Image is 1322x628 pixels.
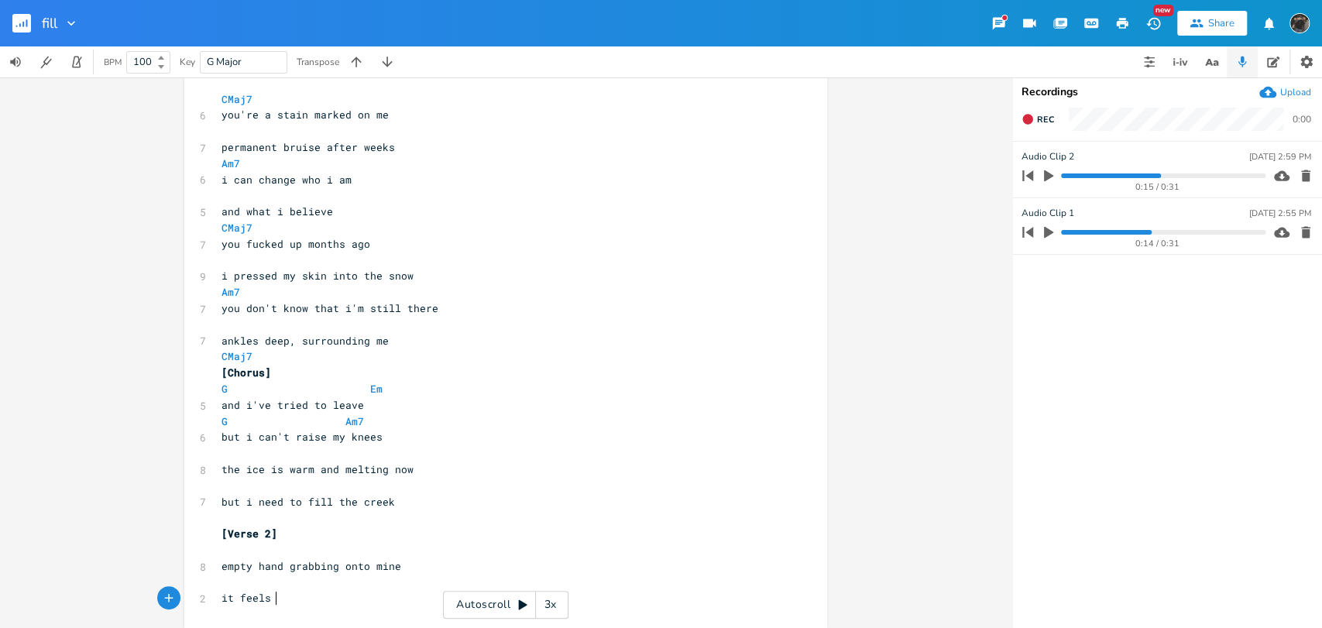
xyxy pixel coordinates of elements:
div: Key [180,57,195,67]
span: i pressed my skin into the snow [221,269,414,283]
img: August Tyler Gallant [1289,13,1310,33]
span: the ice is warm and melting now [221,462,414,476]
span: you don't know that i'm still there [221,301,438,315]
button: Upload [1259,84,1311,101]
span: [Chorus] [221,365,271,379]
span: you're a stain marked on me [221,108,389,122]
span: G [221,382,228,396]
span: Audio Clip 2 [1022,149,1074,164]
span: it feels [221,591,271,605]
span: G Major [207,55,242,69]
button: Rec [1015,107,1060,132]
div: BPM [104,58,122,67]
span: empty hand grabbing onto mine [221,559,401,573]
span: ankles deep, surrounding me [221,334,389,348]
span: Am7 [221,285,240,299]
span: i can change who i am [221,173,352,187]
div: New [1153,5,1173,16]
span: Rec [1037,114,1054,125]
span: Audio Clip 1 [1022,206,1074,221]
span: [Verse 2] [221,527,277,540]
div: Autoscroll [443,591,568,619]
span: you fucked up months ago [221,237,370,251]
span: CMaj7 [221,221,252,235]
span: but i need to fill the creek [221,495,395,509]
div: Upload [1280,86,1311,98]
span: Em [370,382,383,396]
span: permanent bruise after weeks [221,140,395,154]
span: and what i believe [221,204,333,218]
div: [DATE] 2:55 PM [1249,209,1311,218]
button: Share [1177,11,1247,36]
div: [DATE] 2:59 PM [1249,153,1311,161]
span: Am7 [221,156,240,170]
span: CMaj7 [221,92,252,106]
div: Transpose [297,57,339,67]
span: but i can't raise my knees [221,430,383,444]
span: CMaj7 [221,349,252,363]
div: 3x [536,591,564,619]
span: fill [42,16,57,30]
div: Share [1208,16,1234,30]
button: New [1138,9,1169,37]
span: G [221,414,228,428]
div: 0:15 / 0:31 [1049,183,1265,191]
div: Recordings [1022,87,1313,98]
div: 0:14 / 0:31 [1049,239,1265,248]
span: Am7 [345,414,364,428]
span: and i've tried to leave [221,398,364,412]
div: 0:00 [1293,115,1311,124]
